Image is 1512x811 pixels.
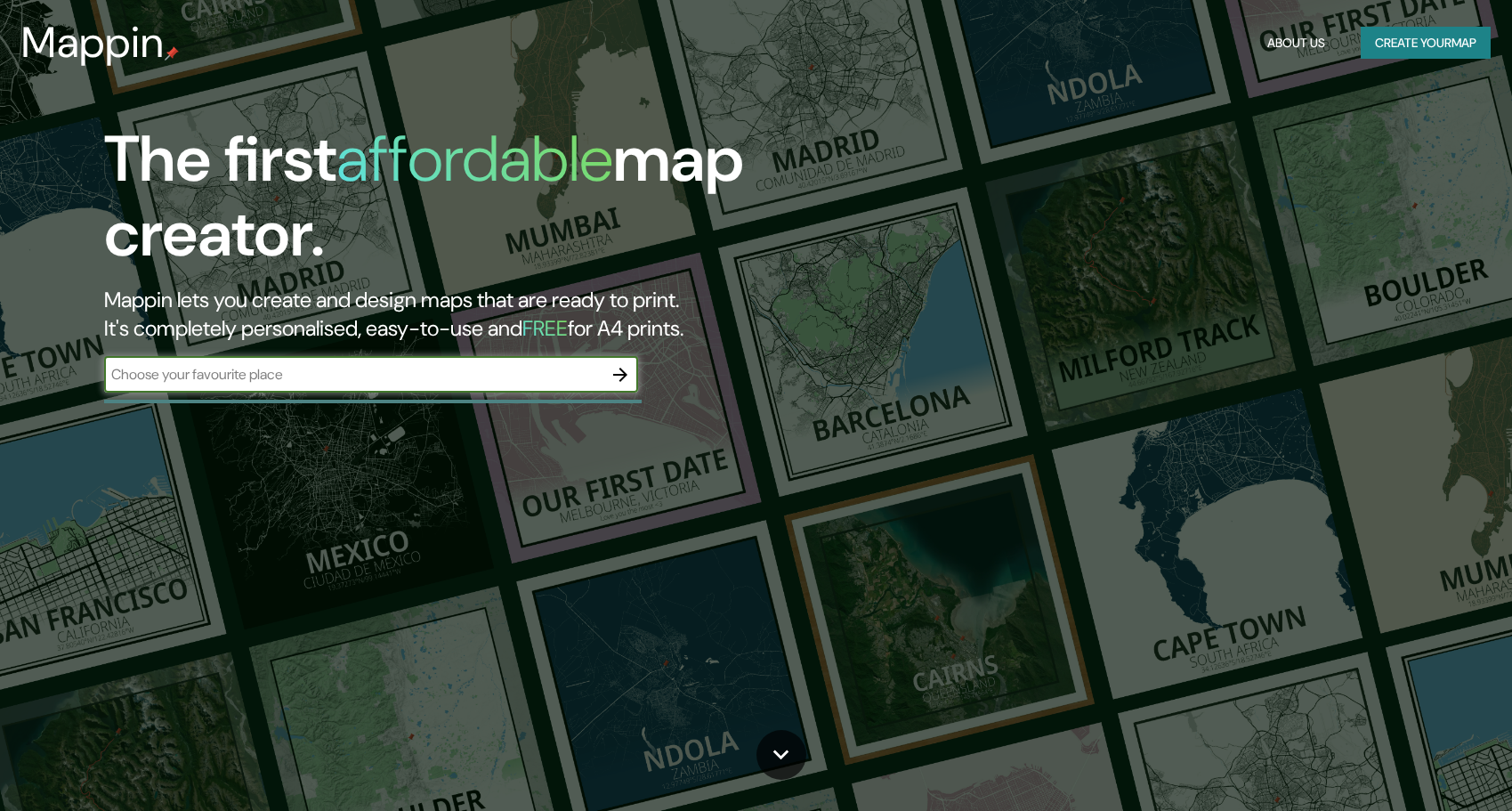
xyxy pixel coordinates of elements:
[104,286,861,343] h2: Mappin lets you create and design maps that are ready to print. It's completely personalised, eas...
[104,122,861,286] h1: The first map creator.
[1361,27,1491,60] button: Create yourmap
[522,314,568,342] h5: FREE
[165,46,179,61] img: mappin-pin
[104,364,602,385] input: Choose your favourite place
[21,18,165,68] h3: Mappin
[336,118,613,200] h1: affordable
[1260,27,1332,60] button: About Us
